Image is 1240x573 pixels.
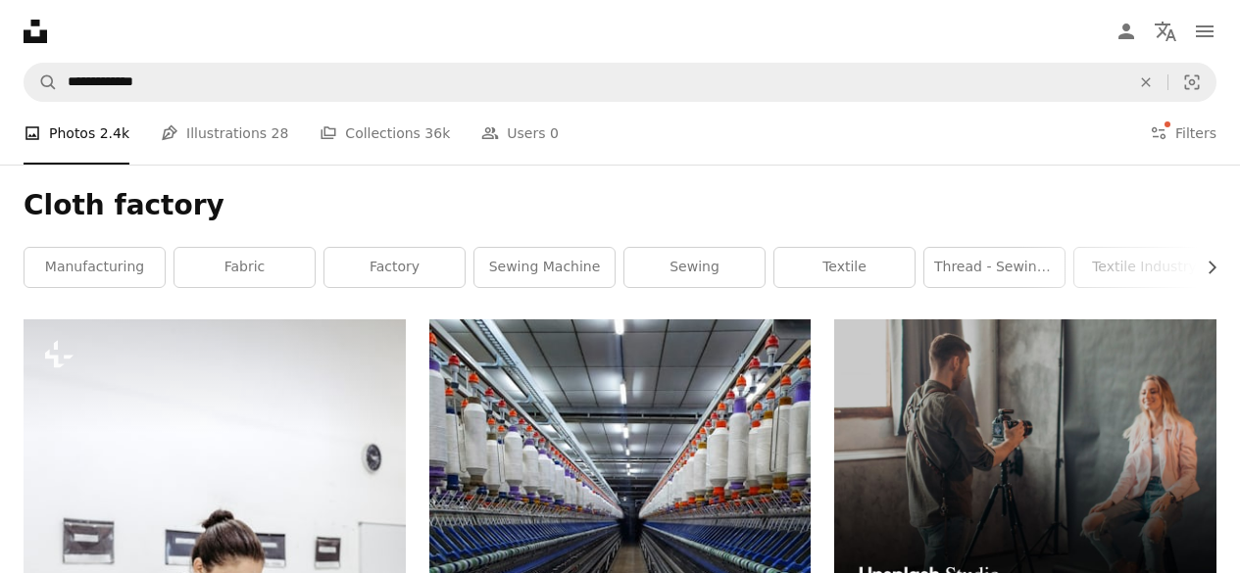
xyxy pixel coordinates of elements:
a: sewing machine [474,248,615,287]
a: Collections 36k [320,102,450,165]
a: manufacturing [25,248,165,287]
a: Log in / Sign up [1107,12,1146,51]
a: textile [774,248,915,287]
button: Search Unsplash [25,64,58,101]
a: Users 0 [481,102,559,165]
h1: Cloth factory [24,188,1216,223]
button: Filters [1150,102,1216,165]
span: 0 [550,122,559,144]
span: 36k [424,122,450,144]
a: factory [324,248,465,287]
button: Visual search [1168,64,1215,101]
button: Menu [1185,12,1224,51]
button: Clear [1124,64,1167,101]
span: 28 [272,122,289,144]
a: Home — Unsplash [24,20,47,43]
a: Illustrations 28 [161,102,288,165]
a: sewing [624,248,765,287]
a: thread - sewing item [924,248,1065,287]
form: Find visuals sitewide [24,63,1216,102]
button: Language [1146,12,1185,51]
a: fabric [174,248,315,287]
button: scroll list to the right [1194,248,1216,287]
a: textile industry [1074,248,1215,287]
